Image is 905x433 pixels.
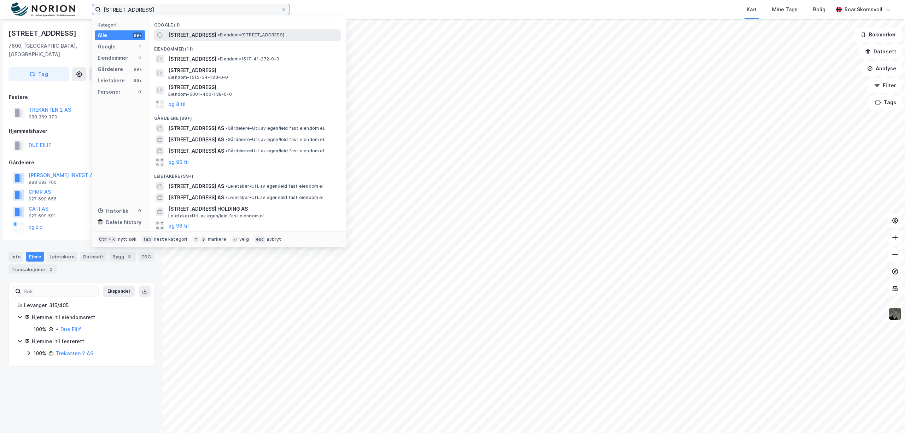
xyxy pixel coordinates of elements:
[239,236,249,242] div: velg
[98,31,107,40] div: Alle
[255,236,265,243] div: esc
[110,252,136,262] div: Bygg
[208,236,226,242] div: markere
[98,22,145,28] div: Kategori
[747,5,757,14] div: Kart
[168,147,224,155] span: [STREET_ADDRESS] AS
[870,399,905,433] iframe: Chat Widget
[813,5,825,14] div: Bolig
[8,28,78,39] div: [STREET_ADDRESS]
[226,183,325,189] span: Leietaker • Utl. av egen/leid fast eiendom el.
[168,193,224,202] span: [STREET_ADDRESS] AS
[218,56,220,62] span: •
[226,125,325,131] span: Gårdeiere • Utl. av egen/leid fast eiendom el.
[868,78,902,93] button: Filter
[98,65,123,74] div: Gårdeiere
[168,55,216,63] span: [STREET_ADDRESS]
[142,236,153,243] div: tab
[21,286,98,297] input: Søk
[133,33,142,38] div: 99+
[168,213,265,219] span: Leietaker • Utl. av egen/leid fast eiendom el.
[9,93,154,101] div: Festere
[98,236,117,243] div: Ctrl + k
[168,182,224,191] span: [STREET_ADDRESS] AS
[34,325,46,334] div: 100%
[98,42,116,51] div: Google
[106,218,141,227] div: Delete history
[888,307,902,321] img: 9k=
[168,75,228,80] span: Eiendom • 1515-34-133-0-0
[869,95,902,110] button: Tags
[168,135,224,144] span: [STREET_ADDRESS] AS
[148,110,346,123] div: Gårdeiere (99+)
[133,78,142,83] div: 99+
[126,253,133,260] div: 3
[103,286,135,297] button: Ekspander
[24,301,145,310] div: Levanger, 315/405
[11,2,75,17] img: norion-logo.80e7a08dc31c2e691866.png
[154,236,187,242] div: neste kategori
[118,236,137,242] div: nytt søk
[8,67,69,81] button: Tag
[29,213,56,219] div: 927 699 591
[98,88,121,96] div: Personer
[137,208,142,213] div: 0
[148,17,346,29] div: Google (1)
[137,55,142,61] div: 11
[56,350,93,356] a: Trekanten 2 AS
[56,325,58,334] div: -
[101,4,281,15] input: Søk på adresse, matrikkel, gårdeiere, leietakere eller personer
[226,137,228,142] span: •
[8,42,113,59] div: 7600, [GEOGRAPHIC_DATA], [GEOGRAPHIC_DATA]
[32,337,145,346] div: Hjemmel til festerett
[168,100,186,109] button: og 8 til
[29,180,57,185] div: 988 692 700
[98,54,128,62] div: Eiendommer
[168,31,216,39] span: [STREET_ADDRESS]
[226,195,325,200] span: Leietaker • Utl. av egen/leid fast eiendom el.
[168,205,338,213] span: [STREET_ADDRESS] HOLDING AS
[226,148,228,153] span: •
[32,313,145,322] div: Hjemmel til eiendomsrett
[133,66,142,72] div: 99+
[168,66,338,75] span: [STREET_ADDRESS]
[218,56,279,62] span: Eiendom • 1517-41-272-0-0
[137,89,142,95] div: 0
[8,252,23,262] div: Info
[9,127,154,135] div: Hjemmelshaver
[854,28,902,42] button: Bokmerker
[34,349,46,358] div: 100%
[47,266,54,273] div: 2
[148,168,346,181] div: Leietakere (99+)
[226,137,325,142] span: Gårdeiere • Utl. av egen/leid fast eiendom el.
[29,114,57,120] div: 988 369 373
[137,44,142,49] div: 1
[47,252,77,262] div: Leietakere
[772,5,798,14] div: Mine Tags
[845,5,882,14] div: Roar Skomsvoll
[98,207,128,215] div: Historikk
[218,32,220,37] span: •
[168,83,338,92] span: [STREET_ADDRESS]
[861,62,902,76] button: Analyse
[9,158,154,167] div: Gårdeiere
[8,264,57,274] div: Transaksjoner
[80,252,107,262] div: Datasett
[26,252,44,262] div: Eiere
[226,148,325,154] span: Gårdeiere • Utl. av egen/leid fast eiendom el.
[29,196,57,202] div: 927 699 656
[168,124,224,133] span: [STREET_ADDRESS] AS
[168,92,232,97] span: Eiendom • 5001-400-139-0-0
[267,236,281,242] div: avbryt
[859,45,902,59] button: Datasett
[139,252,154,262] div: ESG
[168,221,189,230] button: og 96 til
[218,32,284,38] span: Eiendom • [STREET_ADDRESS]
[226,183,228,189] span: •
[226,195,228,200] span: •
[168,158,189,166] button: og 96 til
[148,41,346,53] div: Eiendommer (11)
[60,326,81,332] a: Due Eilif
[98,76,125,85] div: Leietakere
